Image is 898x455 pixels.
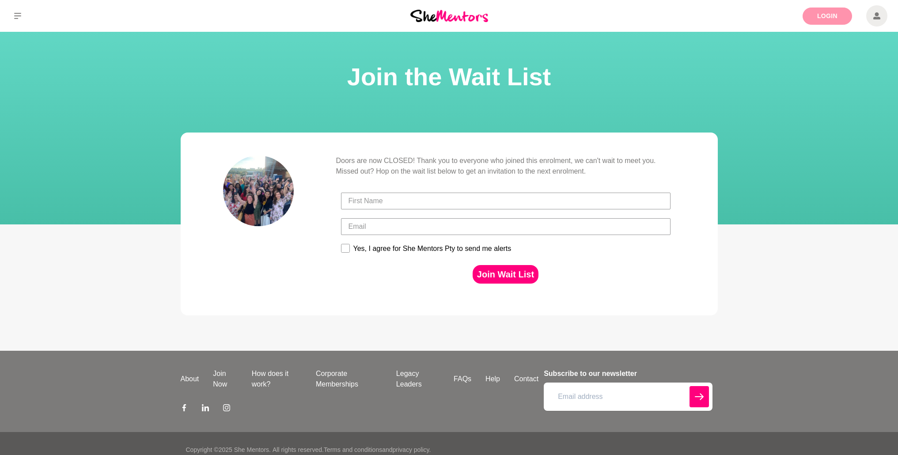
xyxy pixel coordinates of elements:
[309,368,389,390] a: Corporate Memberships
[544,383,712,411] input: Email address
[410,10,488,22] img: She Mentors Logo
[11,60,887,94] h1: Join the Wait List
[324,446,382,453] a: Terms and conditions
[478,374,507,384] a: Help
[447,374,478,384] a: FAQs
[393,446,429,453] a: privacy policy
[202,404,209,414] a: LinkedIn
[473,265,538,284] button: Join Wait List
[803,8,852,25] a: Login
[353,245,512,253] div: Yes, I agree for She Mentors Pty to send me alerts
[206,368,244,390] a: Join Now
[507,374,546,384] a: Contact
[336,155,675,177] p: Doors are now CLOSED! Thank you to everyone who joined this enrolment, we can't wait to meet you....
[341,218,671,235] input: Email
[186,445,271,455] p: Copyright © 2025 She Mentors .
[223,404,230,414] a: Instagram
[181,404,188,414] a: Facebook
[389,368,447,390] a: Legacy Leaders
[341,193,671,209] input: First Name
[273,445,431,455] p: All rights reserved. and .
[544,368,712,379] h4: Subscribe to our newsletter
[174,374,206,384] a: About
[245,368,309,390] a: How does it work?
